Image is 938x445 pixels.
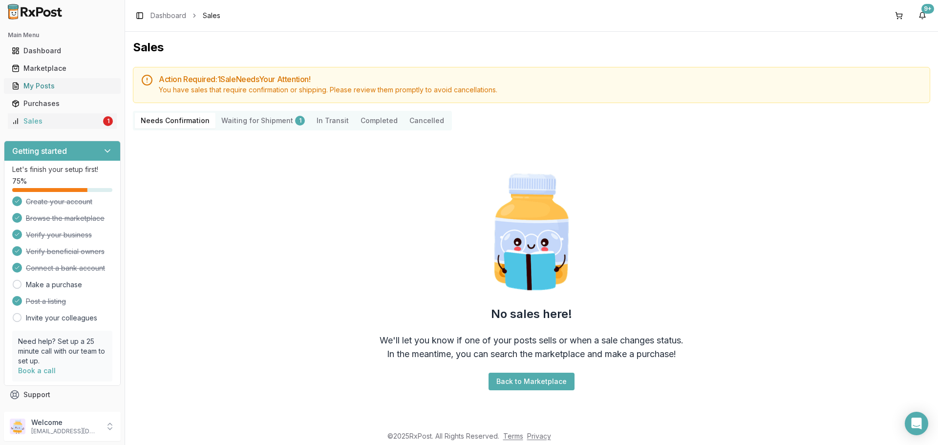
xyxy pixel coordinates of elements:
span: Sales [203,11,220,21]
button: Purchases [4,96,121,111]
a: Book a call [18,366,56,375]
p: Let's finish your setup first! [12,165,112,174]
a: Marketplace [8,60,117,77]
button: Completed [355,113,404,128]
a: My Posts [8,77,117,95]
div: 1 [103,116,113,126]
div: We'll let you know if one of your posts sells or when a sale changes status. [380,334,683,347]
div: Open Intercom Messenger [905,412,928,435]
p: [EMAIL_ADDRESS][DOMAIN_NAME] [31,427,99,435]
a: Dashboard [150,11,186,21]
span: Create your account [26,197,92,207]
button: Dashboard [4,43,121,59]
h5: Action Required: 1 Sale Need s Your Attention! [159,75,922,83]
div: In the meantime, you can search the marketplace and make a purchase! [387,347,676,361]
a: Dashboard [8,42,117,60]
span: Browse the marketplace [26,213,105,223]
a: Make a purchase [26,280,82,290]
button: Sales1 [4,113,121,129]
div: Marketplace [12,64,113,73]
button: Back to Marketplace [489,373,575,390]
button: Marketplace [4,61,121,76]
button: Feedback [4,403,121,421]
a: Privacy [527,432,551,440]
span: Connect a bank account [26,263,105,273]
img: RxPost Logo [4,4,66,20]
h1: Sales [133,40,930,55]
div: Dashboard [12,46,113,56]
a: Terms [503,432,523,440]
a: Purchases [8,95,117,112]
p: Need help? Set up a 25 minute call with our team to set up. [18,337,107,366]
span: Verify beneficial owners [26,247,105,256]
p: Welcome [31,418,99,427]
span: 75 % [12,176,27,186]
div: Sales [12,116,101,126]
button: Waiting for Shipment [215,113,311,128]
div: 1 [295,116,305,126]
h3: Getting started [12,145,67,157]
h2: Main Menu [8,31,117,39]
nav: breadcrumb [150,11,220,21]
div: Purchases [12,99,113,108]
img: Smart Pill Bottle [469,170,594,295]
button: Cancelled [404,113,450,128]
button: My Posts [4,78,121,94]
img: User avatar [10,419,25,434]
a: Invite your colleagues [26,313,97,323]
div: 9+ [921,4,934,14]
button: 9+ [915,8,930,23]
button: In Transit [311,113,355,128]
button: Support [4,386,121,403]
div: My Posts [12,81,113,91]
a: Sales1 [8,112,117,130]
span: Post a listing [26,297,66,306]
span: Feedback [23,407,57,417]
div: You have sales that require confirmation or shipping. Please review them promptly to avoid cancel... [159,85,922,95]
button: Needs Confirmation [135,113,215,128]
h2: No sales here! [491,306,572,322]
span: Verify your business [26,230,92,240]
